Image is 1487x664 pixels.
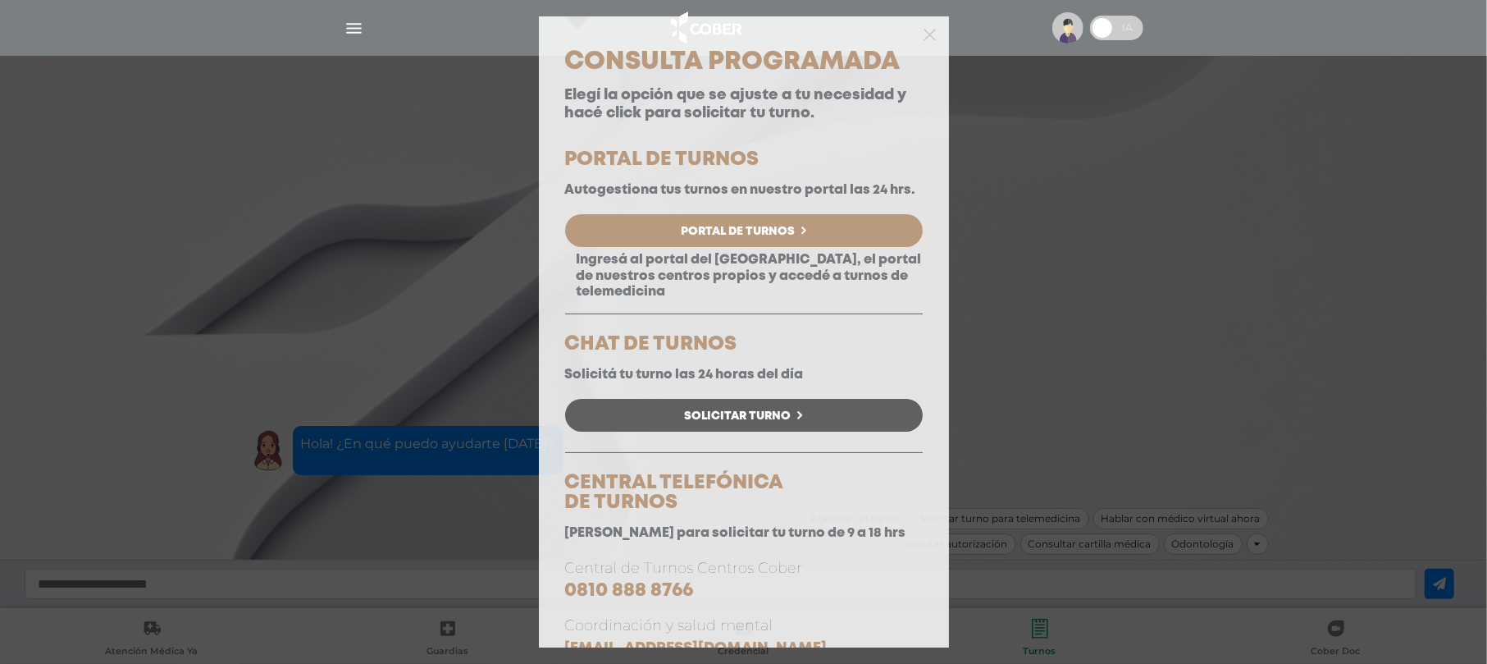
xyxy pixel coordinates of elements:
[565,214,923,247] a: Portal de Turnos
[681,226,795,237] span: Portal de Turnos
[565,150,923,170] h5: PORTAL DE TURNOS
[684,410,791,422] span: Solicitar Turno
[565,474,923,513] h5: CENTRAL TELEFÓNICA DE TURNOS
[565,582,694,599] a: 0810 888 8766
[565,182,923,198] p: Autogestiona tus turnos en nuestro portal las 24 hrs.
[565,367,923,382] p: Solicitá tu turno las 24 horas del día
[565,615,923,659] p: Coordinación y salud mental
[565,51,901,73] span: Consulta Programada
[565,557,923,602] p: Central de Turnos Centros Cober
[565,87,923,122] p: Elegí la opción que se ajuste a tu necesidad y hacé click para solicitar tu turno.
[565,252,923,300] p: Ingresá al portal del [GEOGRAPHIC_DATA], el portal de nuestros centros propios y accedé a turnos ...
[565,335,923,355] h5: CHAT DE TURNOS
[565,642,828,655] a: [EMAIL_ADDRESS][DOMAIN_NAME]
[565,399,923,432] a: Solicitar Turno
[565,525,923,541] p: [PERSON_NAME] para solicitar tu turno de 9 a 18 hrs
